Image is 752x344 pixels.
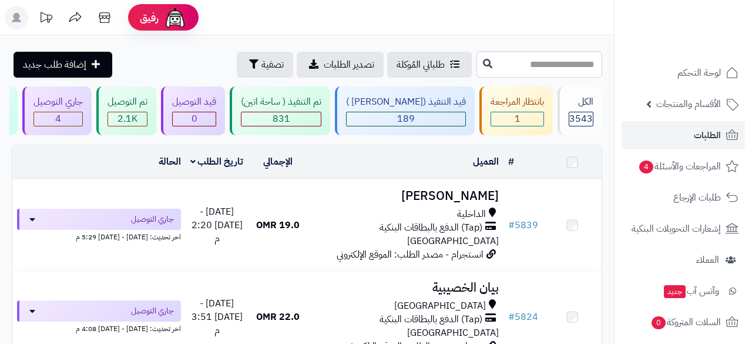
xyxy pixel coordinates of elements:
[346,95,466,109] div: قيد التنفيذ ([PERSON_NAME] )
[677,65,721,81] span: لوحة التحكم
[457,208,486,221] span: الداخلية
[333,86,477,135] a: قيد التنفيذ ([PERSON_NAME] ) 189
[117,112,137,126] span: 2.1K
[312,189,499,203] h3: [PERSON_NAME]
[639,161,653,173] span: 4
[94,86,159,135] a: تم التوصيل 2.1K
[663,283,719,299] span: وآتس آب
[241,112,321,126] div: 831
[632,221,721,237] span: إشعارات التحويلات البنكية
[297,52,384,78] a: تصدير الطلبات
[508,218,515,232] span: #
[263,155,293,169] a: الإجمالي
[694,127,721,143] span: الطلبات
[622,308,745,336] a: السلات المتروكة0
[17,230,181,242] div: اخر تحديث: [DATE] - [DATE] 5:29 م
[33,95,83,109] div: جاري التوصيل
[261,58,284,72] span: تصفية
[163,6,187,29] img: ai-face.png
[273,112,290,126] span: 831
[673,189,721,206] span: طلبات الإرجاع
[159,86,227,135] a: قيد التوصيل 0
[159,155,181,169] a: الحالة
[477,86,555,135] a: بانتظار المراجعة 1
[622,246,745,274] a: العملاء
[652,316,666,329] span: 0
[394,299,486,313] span: [GEOGRAPHIC_DATA]
[108,112,147,126] div: 2068
[256,310,300,324] span: 22.0 OMR
[387,52,472,78] a: طلباتي المُوكلة
[622,59,745,87] a: لوحة التحكم
[227,86,333,135] a: تم التنفيذ ( ساحة اتين) 831
[17,322,181,334] div: اخر تحديث: [DATE] - [DATE] 4:08 م
[569,112,593,126] span: 3543
[192,205,243,246] span: [DATE] - [DATE] 2:20 م
[237,52,293,78] button: تصفية
[337,248,484,262] span: انستجرام - مصدر الطلب: الموقع الإلكتروني
[31,6,61,32] a: تحديثات المنصة
[508,218,538,232] a: #5839
[23,58,86,72] span: إضافة طلب جديد
[622,152,745,181] a: المراجعات والأسئلة4
[656,96,721,112] span: الأقسام والمنتجات
[172,95,216,109] div: قيد التوصيل
[397,112,415,126] span: 189
[131,305,174,317] span: جاري التوصيل
[473,155,499,169] a: العميل
[131,213,174,225] span: جاري التوصيل
[407,326,499,340] span: [GEOGRAPHIC_DATA]
[140,11,159,25] span: رفيق
[650,314,721,330] span: السلات المتروكة
[397,58,445,72] span: طلباتي المُوكلة
[192,112,197,126] span: 0
[491,95,544,109] div: بانتظار المراجعة
[491,112,543,126] div: 1
[324,58,374,72] span: تصدير الطلبات
[380,221,482,235] span: (Tap) الدفع بالبطاقات البنكية
[34,112,82,126] div: 4
[380,313,482,326] span: (Tap) الدفع بالبطاقات البنكية
[622,215,745,243] a: إشعارات التحويلات البنكية
[20,86,94,135] a: جاري التوصيل 4
[173,112,216,126] div: 0
[14,52,112,78] a: إضافة طلب جديد
[508,155,514,169] a: #
[55,112,61,126] span: 4
[672,33,741,58] img: logo-2.png
[508,310,538,324] a: #5824
[622,277,745,305] a: وآتس آبجديد
[407,234,499,248] span: [GEOGRAPHIC_DATA]
[508,310,515,324] span: #
[515,112,521,126] span: 1
[622,183,745,212] a: طلبات الإرجاع
[190,155,244,169] a: تاريخ الطلب
[696,252,719,268] span: العملاء
[241,95,321,109] div: تم التنفيذ ( ساحة اتين)
[192,296,243,338] span: [DATE] - [DATE] 3:51 م
[347,112,465,126] div: 189
[664,285,686,298] span: جديد
[312,281,499,295] h3: بيان الخصيبية
[622,121,745,149] a: الطلبات
[256,218,300,232] span: 19.0 OMR
[108,95,147,109] div: تم التوصيل
[555,86,605,135] a: الكل3543
[638,158,721,175] span: المراجعات والأسئلة
[569,95,593,109] div: الكل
